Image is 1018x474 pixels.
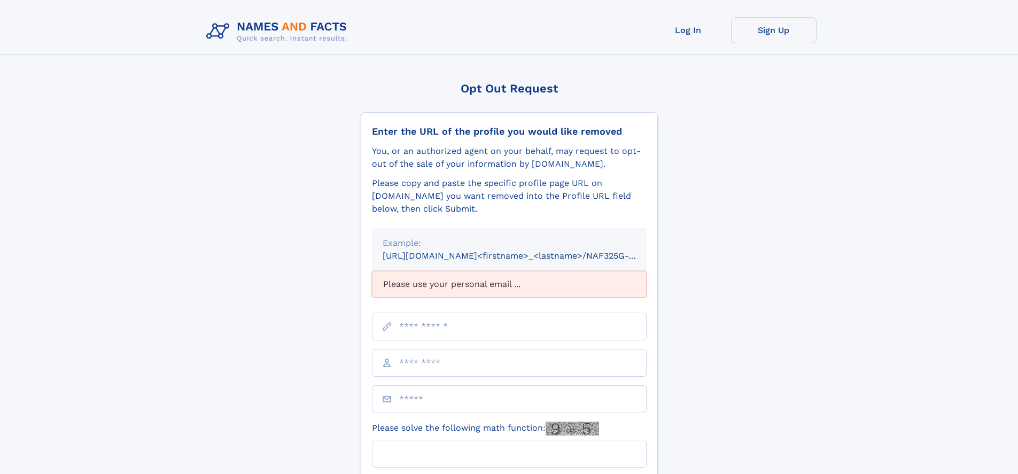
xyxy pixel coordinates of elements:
div: Opt Out Request [361,82,658,95]
div: Please use your personal email ... [372,271,647,298]
a: Sign Up [731,17,817,43]
small: [URL][DOMAIN_NAME]<firstname>_<lastname>/NAF325G-xxxxxxxx [383,251,667,261]
label: Please solve the following math function: [372,422,599,436]
div: You, or an authorized agent on your behalf, may request to opt-out of the sale of your informatio... [372,145,647,170]
img: Logo Names and Facts [202,17,356,46]
div: Example: [383,237,636,250]
div: Please copy and paste the specific profile page URL on [DOMAIN_NAME] you want removed into the Pr... [372,177,647,215]
a: Log In [646,17,731,43]
div: Enter the URL of the profile you would like removed [372,126,647,137]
